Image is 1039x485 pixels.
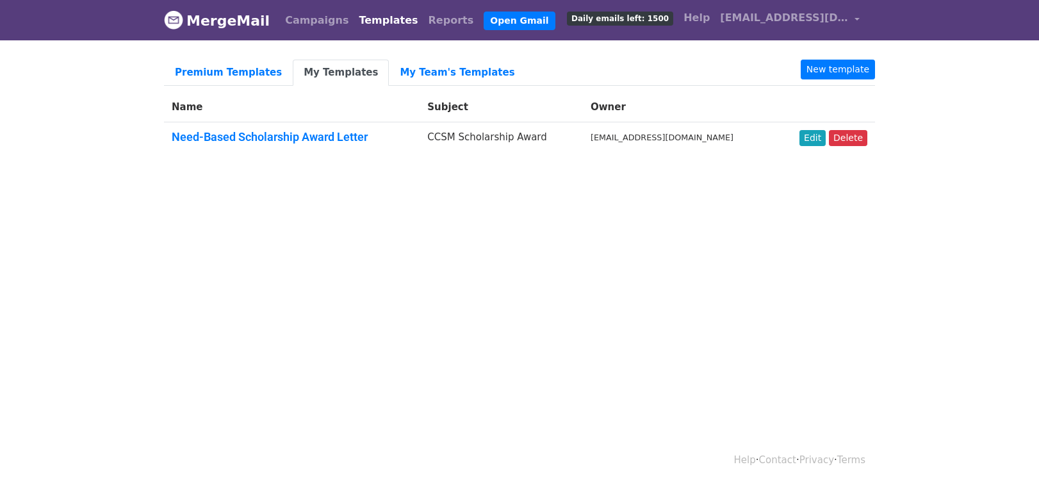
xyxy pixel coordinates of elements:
img: MergeMail logo [164,10,183,29]
a: Contact [759,454,796,466]
a: MergeMail [164,7,270,34]
th: Owner [583,92,774,122]
a: My Templates [293,60,389,86]
a: Campaigns [280,8,354,33]
a: Terms [837,454,865,466]
a: Daily emails left: 1500 [562,5,678,31]
a: Need-Based Scholarship Award Letter [172,130,368,144]
a: Edit [799,130,826,146]
a: [EMAIL_ADDRESS][DOMAIN_NAME] [715,5,865,35]
a: My Team's Templates [389,60,525,86]
span: Daily emails left: 1500 [567,12,673,26]
a: Premium Templates [164,60,293,86]
a: Reports [423,8,479,33]
a: Help [678,5,715,31]
span: [EMAIL_ADDRESS][DOMAIN_NAME] [720,10,848,26]
td: CCSM Scholarship Award [420,122,583,157]
a: Privacy [799,454,834,466]
a: Help [734,454,756,466]
a: Open Gmail [484,12,555,30]
a: Delete [829,130,867,146]
small: [EMAIL_ADDRESS][DOMAIN_NAME] [591,133,733,142]
th: Name [164,92,420,122]
a: New template [801,60,875,79]
th: Subject [420,92,583,122]
a: Templates [354,8,423,33]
